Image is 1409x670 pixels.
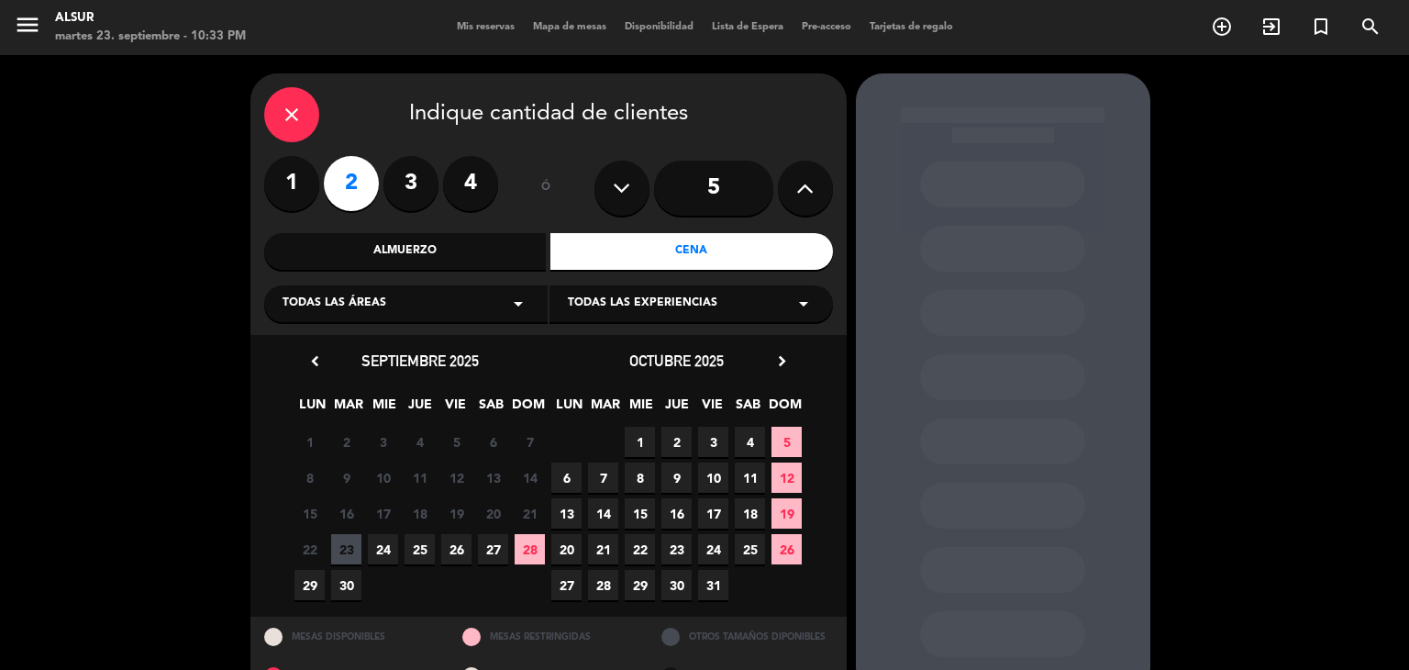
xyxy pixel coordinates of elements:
[703,22,793,32] span: Lista de Espera
[283,295,386,313] span: Todas las áreas
[478,463,508,493] span: 13
[588,570,618,600] span: 28
[1310,16,1332,38] i: turned_in_not
[294,427,325,457] span: 1
[771,534,802,564] span: 26
[735,427,765,457] span: 4
[516,156,576,220] div: ó
[769,394,799,424] span: DOM
[735,534,765,564] span: 25
[14,11,41,45] button: menu
[512,394,542,424] span: DOM
[661,570,692,600] span: 30
[294,534,325,564] span: 22
[405,394,435,424] span: JUE
[1260,16,1282,38] i: exit_to_app
[554,394,584,424] span: LUN
[735,498,765,529] span: 18
[515,463,545,493] span: 14
[297,394,327,424] span: LUN
[441,498,472,529] span: 19
[443,156,498,211] label: 4
[448,22,524,32] span: Mis reservas
[55,28,246,46] div: martes 23. septiembre - 10:33 PM
[14,11,41,39] i: menu
[478,427,508,457] span: 6
[368,498,398,529] span: 17
[441,534,472,564] span: 26
[331,534,361,564] span: 23
[361,352,479,370] span: septiembre 2025
[515,534,545,564] span: 28
[264,87,833,142] div: Indique cantidad de clientes
[1359,16,1381,38] i: search
[771,427,802,457] span: 5
[281,104,303,126] i: close
[331,570,361,600] span: 30
[324,156,379,211] label: 2
[550,233,833,270] div: Cena
[331,427,361,457] span: 2
[551,570,582,600] span: 27
[264,156,319,211] label: 1
[698,427,728,457] span: 3
[661,463,692,493] span: 9
[368,427,398,457] span: 3
[629,352,724,370] span: octubre 2025
[625,570,655,600] span: 29
[515,498,545,529] span: 21
[264,233,547,270] div: Almuerzo
[588,534,618,564] span: 21
[698,534,728,564] span: 24
[772,352,792,371] i: chevron_right
[368,534,398,564] span: 24
[441,427,472,457] span: 5
[793,22,860,32] span: Pre-acceso
[588,463,618,493] span: 7
[551,463,582,493] span: 6
[661,427,692,457] span: 2
[648,617,847,656] div: OTROS TAMAÑOS DIPONIBLES
[441,463,472,493] span: 12
[697,394,727,424] span: VIE
[551,534,582,564] span: 20
[294,498,325,529] span: 15
[449,617,648,656] div: MESAS RESTRINGIDAS
[771,463,802,493] span: 12
[698,498,728,529] span: 17
[383,156,438,211] label: 3
[771,498,802,529] span: 19
[507,293,529,315] i: arrow_drop_down
[476,394,506,424] span: SAB
[331,463,361,493] span: 9
[55,9,246,28] div: Alsur
[294,570,325,600] span: 29
[625,498,655,529] span: 15
[551,498,582,529] span: 13
[793,293,815,315] i: arrow_drop_down
[568,295,717,313] span: Todas las experiencias
[588,498,618,529] span: 14
[625,463,655,493] span: 8
[368,463,398,493] span: 10
[698,570,728,600] span: 31
[250,617,449,656] div: MESAS DISPONIBLES
[405,427,435,457] span: 4
[698,463,728,493] span: 10
[735,463,765,493] span: 11
[405,534,435,564] span: 25
[625,534,655,564] span: 22
[333,394,363,424] span: MAR
[626,394,656,424] span: MIE
[405,463,435,493] span: 11
[524,22,616,32] span: Mapa de mesas
[661,498,692,529] span: 16
[625,427,655,457] span: 1
[369,394,399,424] span: MIE
[733,394,763,424] span: SAB
[305,352,325,371] i: chevron_left
[860,22,962,32] span: Tarjetas de regalo
[440,394,471,424] span: VIE
[661,394,692,424] span: JUE
[1211,16,1233,38] i: add_circle_outline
